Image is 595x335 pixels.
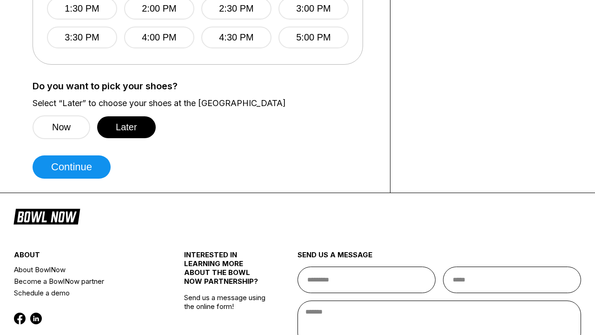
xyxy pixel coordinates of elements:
[184,250,269,293] div: INTERESTED IN LEARNING MORE ABOUT THE BOWL NOW PARTNERSHIP?
[124,27,194,48] button: 4:00 PM
[33,98,376,108] label: Select “Later” to choose your shoes at the [GEOGRAPHIC_DATA]
[278,27,349,48] button: 5:00 PM
[47,27,117,48] button: 3:30 PM
[14,275,156,287] a: Become a BowlNow partner
[97,116,156,138] button: Later
[201,27,271,48] button: 4:30 PM
[33,115,90,139] button: Now
[14,250,156,264] div: about
[33,155,111,179] button: Continue
[14,287,156,299] a: Schedule a demo
[33,81,376,91] label: Do you want to pick your shoes?
[297,250,581,267] div: send us a message
[14,264,156,275] a: About BowlNow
